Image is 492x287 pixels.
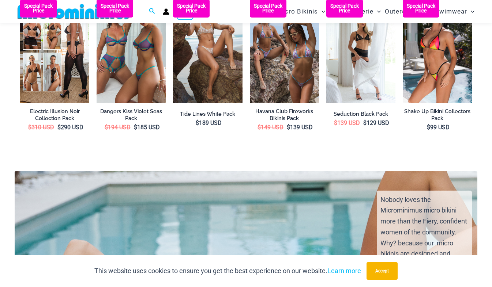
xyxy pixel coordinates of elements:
[363,119,389,126] bdi: 129 USD
[149,7,155,16] a: Search icon link
[403,108,472,122] a: Shake Up Bikini Collectors Pack
[467,2,474,21] span: Menu Toggle
[97,4,133,13] b: Special Pack Price
[258,124,261,131] span: $
[427,124,450,131] bdi: 99 USD
[287,124,290,131] span: $
[385,2,406,21] span: Outers
[274,1,477,22] nav: Site Navigation
[57,124,61,131] span: $
[105,124,108,131] span: $
[134,124,137,131] span: $
[318,2,325,21] span: Menu Toggle
[57,124,83,131] bdi: 290 USD
[334,119,360,126] bdi: 139 USD
[105,124,131,131] bdi: 194 USD
[415,2,476,21] a: Mens SwimwearMenu ToggleMenu Toggle
[367,262,398,280] button: Accept
[97,108,166,122] a: Dangers Kiss Violet Seas Pack
[287,124,313,131] bdi: 139 USD
[28,124,31,131] span: $
[173,111,242,118] a: Tide Lines White Pack
[326,111,395,118] a: Seduction Black Pack
[373,2,381,21] span: Menu Toggle
[327,267,361,275] a: Learn more
[196,119,222,126] bdi: 189 USD
[417,2,467,21] span: Mens Swimwear
[196,119,199,126] span: $
[403,4,439,13] b: Special Pack Price
[427,124,430,131] span: $
[277,2,318,21] span: Micro Bikinis
[173,4,210,13] b: Special Pack Price
[250,108,319,122] a: Havana Club Fireworks Bikinis Pack
[20,4,57,13] b: Special Pack Price
[94,265,361,276] p: This website uses cookies to ensure you get the best experience on our website.
[334,119,337,126] span: $
[275,2,327,21] a: Micro BikinisMenu ToggleMenu Toggle
[250,4,286,13] b: Special Pack Price
[28,124,54,131] bdi: 310 USD
[20,108,89,122] a: Electric Illusion Noir Collection Pack
[15,3,135,20] img: MM SHOP LOGO FLAT
[258,124,283,131] bdi: 149 USD
[134,124,160,131] bdi: 185 USD
[163,8,169,15] a: Account icon link
[326,4,363,13] b: Special Pack Price
[383,2,415,21] a: OutersMenu ToggleMenu Toggle
[363,119,367,126] span: $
